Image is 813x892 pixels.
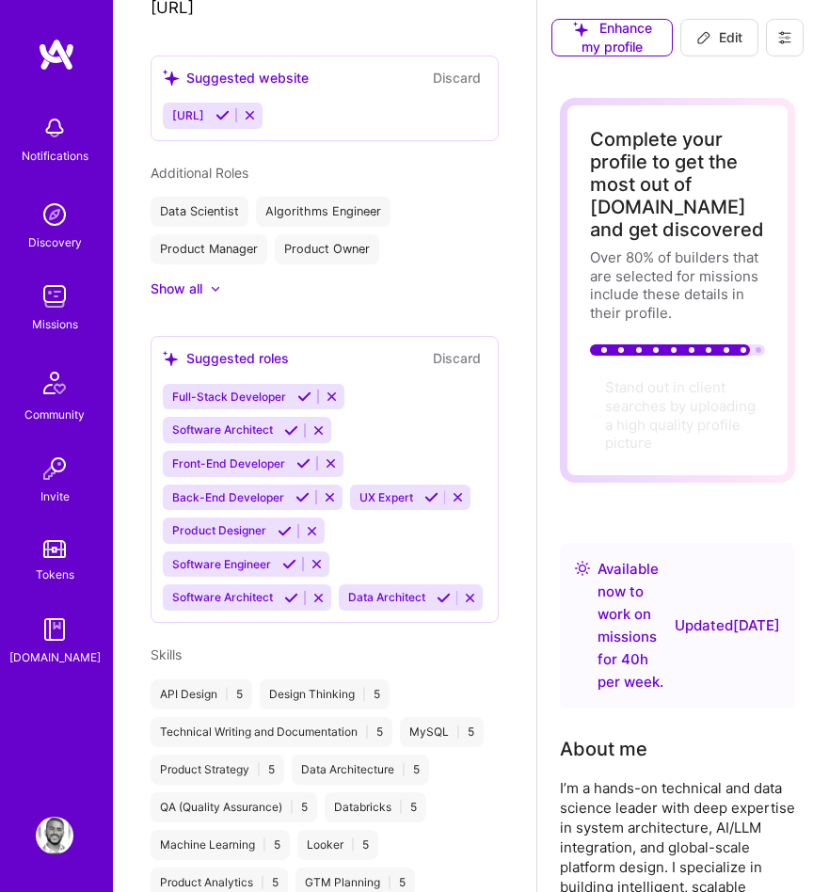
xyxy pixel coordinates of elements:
span: Product Designer [172,523,266,537]
div: Suggested roles [163,349,289,368]
div: Data Scientist [151,197,248,227]
i: Reject [243,108,257,122]
i: Accept [297,390,311,404]
span: [URL] [172,108,204,122]
i: Accept [424,490,438,504]
span: Additional Roles [151,165,248,181]
span: | [257,762,261,777]
span: | [351,837,355,852]
span: Edit [696,28,742,47]
img: guide book [36,611,73,648]
i: Reject [463,591,477,605]
div: Looker 5 [297,830,378,860]
img: teamwork [36,278,73,315]
div: Notifications [22,147,88,166]
div: Available now to work on missions for h per week . [598,558,667,693]
i: Accept [284,591,298,605]
i: Reject [311,423,326,438]
div: Discovery [28,233,82,252]
div: API Design 5 [151,679,252,709]
div: Complete your profile to get the most out of [DOMAIN_NAME] and get discovered [590,128,765,241]
span: | [261,875,264,890]
div: About me [560,735,647,763]
span: | [365,725,369,740]
div: Product Owner [275,234,379,264]
i: Reject [311,591,326,605]
div: Product Strategy 5 [151,755,284,785]
span: Software Engineer [172,557,271,571]
i: Accept [282,557,296,571]
i: icon SuggestedTeams [163,70,179,86]
div: Invite [40,487,70,506]
div: Over 80% of builders that are selected for missions include these details in their profile. [590,248,765,322]
span: | [402,762,406,777]
span: Data Architect [348,590,425,604]
div: Design Thinking 5 [260,679,390,709]
div: Machine Learning 5 [151,830,290,860]
span: Software Architect [172,422,273,437]
span: Back-End Developer [172,490,284,504]
div: Databricks 5 [325,792,426,822]
div: Technical Writing and Documentation 5 [151,717,392,747]
button: Discard [427,348,486,369]
button: Discard [427,68,486,88]
span: Full-Stack Developer [172,390,286,404]
span: UX Expert [359,490,413,504]
div: [DOMAIN_NAME] [9,648,101,667]
i: Accept [215,108,230,122]
div: Stand out in client searches by uploading a high quality profile picture [605,378,765,452]
span: 40 [621,650,640,668]
span: | [263,837,266,852]
span: | [290,800,294,815]
div: Community [24,406,85,424]
div: QA (Quality Assurance) 5 [151,792,317,822]
i: Accept [295,490,310,504]
i: Reject [310,557,324,571]
img: Community [32,360,77,406]
div: Tokens [36,565,74,584]
div: Suggested website [163,69,309,88]
span: Front-End Developer [172,456,285,470]
i: Reject [323,490,337,504]
i: Accept [278,524,292,538]
div: Algorithms Engineer [256,197,391,227]
span: Software Architect [172,590,273,604]
img: User Avatar [36,817,73,854]
img: Invite [36,450,73,487]
span: | [225,687,229,702]
div: Missions [32,315,78,334]
a: User Avatar [31,817,78,854]
img: tokens [43,540,66,558]
div: Updated [DATE] [675,614,780,637]
div: Data Architecture 5 [292,755,429,785]
img: Availability [575,561,590,576]
span: | [362,687,366,702]
i: Accept [437,591,451,605]
span: | [399,800,403,815]
i: Reject [325,390,339,404]
div: Show all [151,279,202,298]
i: Accept [284,423,298,438]
i: Accept [296,456,311,470]
button: Edit [680,19,758,56]
img: discovery [36,196,73,233]
i: Reject [305,524,319,538]
span: Skills [151,646,182,662]
i: Reject [451,490,465,504]
i: Reject [324,456,338,470]
img: bell [36,109,73,147]
span: | [388,875,391,890]
div: Product Manager [151,234,267,264]
div: MySQL 5 [400,717,484,747]
i: icon SuggestedTeams [163,351,179,367]
img: logo [38,38,75,72]
span: | [456,725,460,740]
